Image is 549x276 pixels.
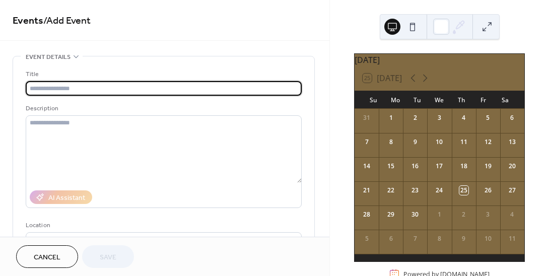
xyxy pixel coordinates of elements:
[363,91,385,109] div: Su
[459,186,468,195] div: 25
[508,137,517,147] div: 13
[429,91,451,109] div: We
[26,220,300,231] div: Location
[435,162,444,171] div: 17
[459,137,468,147] div: 11
[494,91,516,109] div: Sa
[459,113,468,122] div: 4
[410,137,420,147] div: 9
[435,234,444,243] div: 8
[484,210,493,219] div: 3
[459,234,468,243] div: 9
[435,137,444,147] div: 10
[508,210,517,219] div: 4
[43,11,91,31] span: / Add Event
[508,162,517,171] div: 20
[410,162,420,171] div: 16
[484,113,493,122] div: 5
[386,137,395,147] div: 8
[386,234,395,243] div: 6
[484,137,493,147] div: 12
[362,186,371,195] div: 21
[410,234,420,243] div: 7
[362,210,371,219] div: 28
[385,91,407,109] div: Mo
[435,113,444,122] div: 3
[484,162,493,171] div: 19
[484,234,493,243] div: 10
[508,234,517,243] div: 11
[34,252,60,263] span: Cancel
[484,186,493,195] div: 26
[26,103,300,114] div: Description
[362,234,371,243] div: 5
[362,162,371,171] div: 14
[459,162,468,171] div: 18
[410,210,420,219] div: 30
[410,113,420,122] div: 2
[386,210,395,219] div: 29
[450,91,472,109] div: Th
[13,11,43,31] a: Events
[410,186,420,195] div: 23
[472,91,495,109] div: Fr
[386,162,395,171] div: 15
[26,69,300,80] div: Title
[26,52,71,62] span: Event details
[508,186,517,195] div: 27
[459,210,468,219] div: 2
[406,91,429,109] div: Tu
[386,186,395,195] div: 22
[362,137,371,147] div: 7
[435,186,444,195] div: 24
[355,54,524,66] div: [DATE]
[435,210,444,219] div: 1
[362,113,371,122] div: 31
[386,113,395,122] div: 1
[16,245,78,268] button: Cancel
[508,113,517,122] div: 6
